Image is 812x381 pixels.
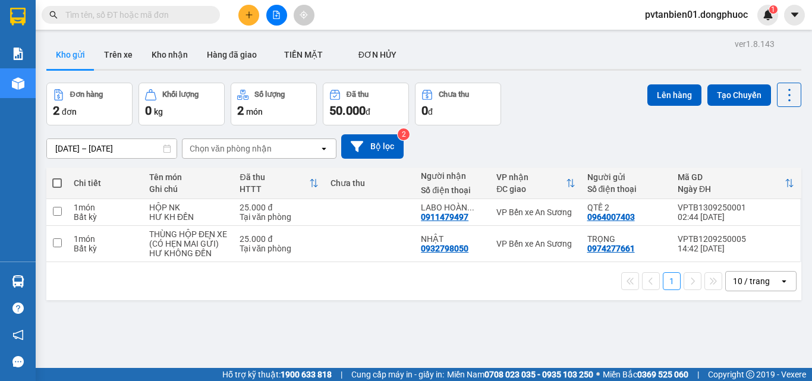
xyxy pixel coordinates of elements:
div: QTẾ 2 [587,203,666,212]
button: Kho gửi [46,40,95,69]
div: 0974277661 [587,244,635,253]
div: HƯ KHÔNG ĐỀN [149,248,228,258]
div: 02:44 [DATE] [678,212,794,222]
button: Đơn hàng2đơn [46,83,133,125]
div: Bất kỳ [74,212,137,222]
div: Ghi chú [149,184,228,194]
div: Chọn văn phòng nhận [190,143,272,155]
button: caret-down [784,5,805,26]
strong: 1900 633 818 [281,370,332,379]
button: 1 [663,272,681,290]
div: 10 / trang [733,275,770,287]
span: Miền Bắc [603,368,688,381]
button: plus [238,5,259,26]
div: Số điện thoại [421,185,484,195]
div: Đã thu [240,172,309,182]
img: icon-new-feature [763,10,773,20]
span: đơn [62,107,77,116]
div: 25.000 đ [240,234,318,244]
button: Bộ lọc [341,134,404,159]
div: Chi tiết [74,178,137,188]
div: ĐC giao [496,184,565,194]
input: Select a date range. [47,139,177,158]
span: đ [428,107,433,116]
span: ĐƠN HỦY [358,50,396,59]
span: 0 [145,103,152,118]
strong: 0369 525 060 [637,370,688,379]
div: Chưa thu [439,90,469,99]
img: logo-vxr [10,8,26,26]
div: 1 món [74,234,137,244]
div: VP Bến xe An Sương [496,239,575,248]
div: TRỌNG [587,234,666,244]
strong: 0708 023 035 - 0935 103 250 [484,370,593,379]
span: 1 [771,5,775,14]
span: | [341,368,342,381]
span: TIỀN MẶT [284,50,323,59]
div: Người nhận [421,171,484,181]
div: 0911479497 [421,212,468,222]
button: Khối lượng0kg [139,83,225,125]
button: Lên hàng [647,84,701,106]
div: VP Bến xe An Sương [496,207,575,217]
div: VPTB1309250001 [678,203,794,212]
div: LABO HOÀN CẦU [421,203,484,212]
input: Tìm tên, số ĐT hoặc mã đơn [65,8,206,21]
div: Đã thu [347,90,369,99]
span: đ [366,107,370,116]
button: Chưa thu0đ [415,83,501,125]
svg: open [319,144,329,153]
span: aim [300,11,308,19]
div: Tại văn phòng [240,244,318,253]
button: Số lượng2món [231,83,317,125]
div: Chưa thu [331,178,409,188]
button: Trên xe [95,40,142,69]
span: kg [154,107,163,116]
div: 1 món [74,203,137,212]
span: Cung cấp máy in - giấy in: [351,368,444,381]
span: message [12,356,24,367]
div: THÙNG HỘP ĐEN XE (CÓ HẸN MAI GỬI) [149,229,228,248]
div: VPTB1209250005 [678,234,794,244]
th: Toggle SortBy [672,168,800,199]
sup: 2 [398,128,410,140]
button: Kho nhận [142,40,197,69]
span: 2 [237,103,244,118]
div: NHẬT [421,234,484,244]
div: Khối lượng [162,90,199,99]
th: Toggle SortBy [490,168,581,199]
img: solution-icon [12,48,24,60]
div: 0964007403 [587,212,635,222]
div: 14:42 [DATE] [678,244,794,253]
div: 25.000 đ [240,203,318,212]
span: 2 [53,103,59,118]
span: 0 [421,103,428,118]
span: Hỗ trợ kỹ thuật: [222,368,332,381]
div: Người gửi [587,172,666,182]
div: ver 1.8.143 [735,37,775,51]
div: Ngày ĐH [678,184,785,194]
img: warehouse-icon [12,77,24,90]
div: Bất kỳ [74,244,137,253]
span: | [697,368,699,381]
button: Tạo Chuyến [707,84,771,106]
button: file-add [266,5,287,26]
span: ⚪️ [596,372,600,377]
div: 0932798050 [421,244,468,253]
div: Tại văn phòng [240,212,318,222]
span: ... [467,203,474,212]
div: VP nhận [496,172,565,182]
span: file-add [272,11,281,19]
div: Đơn hàng [70,90,103,99]
img: warehouse-icon [12,275,24,288]
button: Đã thu50.000đ [323,83,409,125]
span: Miền Nam [447,368,593,381]
div: Số lượng [254,90,285,99]
span: plus [245,11,253,19]
div: HƯ KH ĐỀN [149,212,228,222]
button: aim [294,5,314,26]
sup: 1 [769,5,778,14]
div: Tên món [149,172,228,182]
svg: open [779,276,789,286]
span: 50.000 [329,103,366,118]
